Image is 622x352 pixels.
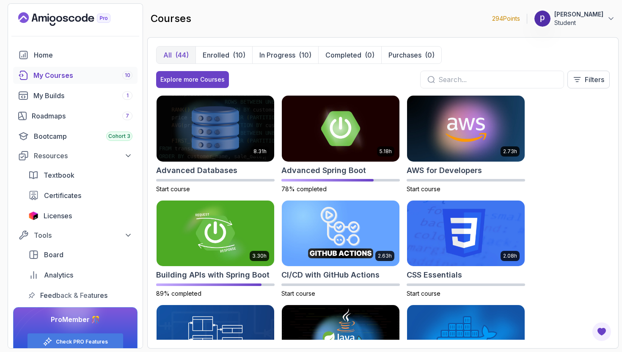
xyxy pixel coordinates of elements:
p: Completed [325,50,361,60]
p: Student [554,19,603,27]
p: In Progress [259,50,295,60]
img: user profile image [534,11,550,27]
p: Filters [585,74,604,85]
span: Start course [281,290,315,297]
a: analytics [23,267,138,283]
a: licenses [23,207,138,224]
a: Building APIs with Spring Boot card3.30hBuilding APIs with Spring Boot89% completed [156,200,275,298]
img: Advanced Spring Boot card [282,96,399,162]
span: Analytics [44,270,73,280]
span: Cohort 3 [108,133,130,140]
img: Building APIs with Spring Boot card [157,201,274,267]
a: home [13,47,138,63]
span: Licenses [44,211,72,221]
div: Roadmaps [32,111,132,121]
span: 7 [126,113,129,119]
a: Check PRO Features [56,338,108,345]
div: (0) [365,50,374,60]
a: feedback [23,287,138,304]
span: Board [44,250,63,260]
span: Start course [407,290,440,297]
p: [PERSON_NAME] [554,10,603,19]
p: 2.73h [503,148,517,155]
p: Purchases [388,50,421,60]
p: Enrolled [203,50,229,60]
button: In Progress(10) [252,47,318,63]
p: 2.63h [378,253,392,259]
button: Enrolled(10) [195,47,252,63]
a: bootcamp [13,128,138,145]
h2: CI/CD with GitHub Actions [281,269,380,281]
p: All [163,50,172,60]
span: Start course [407,185,440,192]
a: courses [13,67,138,84]
img: Advanced Databases card [157,96,274,162]
img: AWS for Developers card [407,96,525,162]
p: 294 Points [492,14,520,23]
h2: Advanced Spring Boot [281,165,366,176]
p: 3.30h [252,253,267,259]
a: roadmaps [13,107,138,124]
div: Explore more Courses [160,75,225,84]
h2: Advanced Databases [156,165,237,176]
span: Certificates [44,190,81,201]
span: 10 [125,72,130,79]
a: textbook [23,167,138,184]
a: builds [13,87,138,104]
h2: courses [151,12,191,25]
h2: CSS Essentials [407,269,462,281]
div: (0) [425,50,435,60]
input: Search... [438,74,557,85]
button: Completed(0) [318,47,381,63]
div: Bootcamp [34,131,132,141]
div: My Courses [33,70,132,80]
div: Tools [34,230,132,240]
a: board [23,246,138,263]
p: 5.18h [380,148,392,155]
p: 2.08h [503,253,517,259]
a: Landing page [18,12,130,26]
button: Check PRO Features [27,333,124,350]
button: Purchases(0) [381,47,441,63]
div: (44) [175,50,189,60]
div: (10) [233,50,245,60]
button: Open Feedback Button [592,322,612,342]
img: CI/CD with GitHub Actions card [282,201,399,267]
div: Resources [34,151,132,161]
div: My Builds [33,91,132,101]
a: certificates [23,187,138,204]
button: All(44) [157,47,195,63]
h2: Building APIs with Spring Boot [156,269,270,281]
span: 78% completed [281,185,327,192]
button: Explore more Courses [156,71,229,88]
div: (10) [299,50,311,60]
div: Home [34,50,132,60]
h2: AWS for Developers [407,165,482,176]
span: Start course [156,185,190,192]
img: CSS Essentials card [407,201,525,267]
span: Feedback & Features [40,290,107,300]
button: user profile image[PERSON_NAME]Student [534,10,615,27]
a: Advanced Spring Boot card5.18hAdvanced Spring Boot78% completed [281,95,400,193]
button: Tools [13,228,138,243]
span: Textbook [44,170,74,180]
span: 1 [127,92,129,99]
button: Filters [567,71,610,88]
p: 8.31h [253,148,267,155]
img: jetbrains icon [28,212,39,220]
span: 89% completed [156,290,201,297]
button: Resources [13,148,138,163]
